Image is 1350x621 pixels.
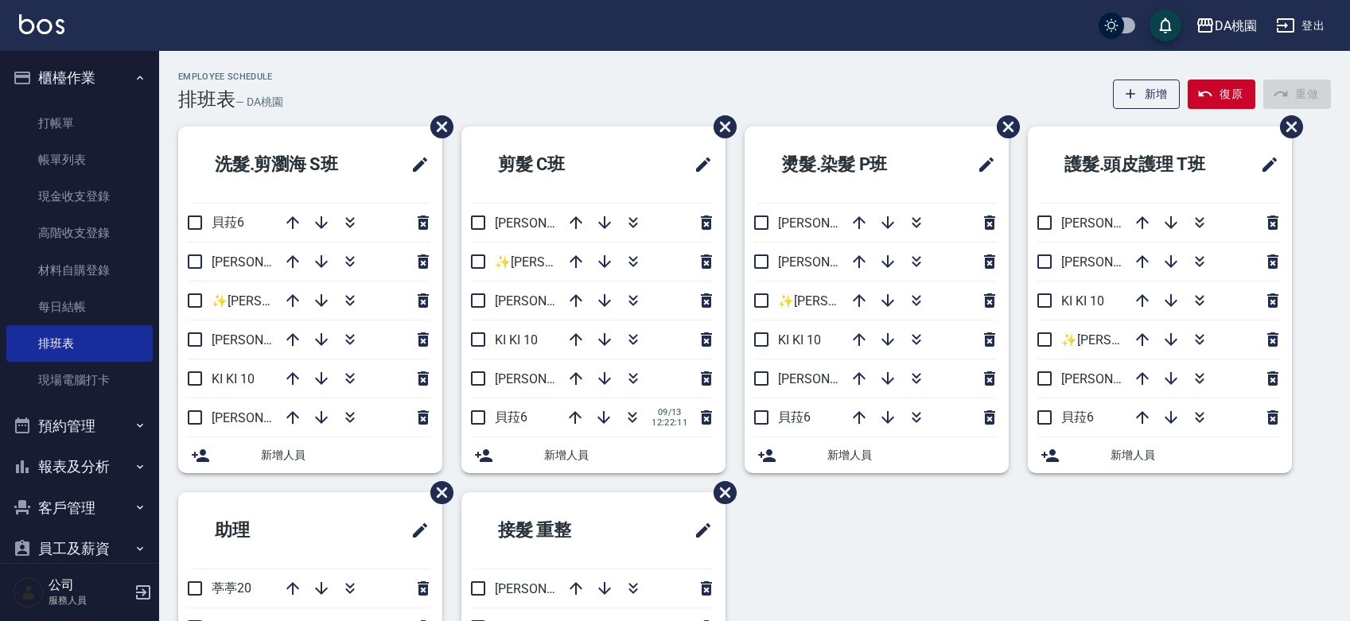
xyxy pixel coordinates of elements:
a: 現場電腦打卡 [6,362,153,398]
span: [PERSON_NAME]8 [778,215,881,231]
span: [PERSON_NAME]3 [212,332,314,347]
a: 排班表 [6,325,153,362]
span: [PERSON_NAME]3 [1061,215,1164,231]
h2: 洗髮.剪瀏海 S班 [191,136,381,193]
a: 每日結帳 [6,289,153,325]
span: 修改班表的標題 [967,146,996,184]
div: 新增人員 [461,437,726,473]
div: 新增人員 [178,437,442,473]
span: [PERSON_NAME]8 [495,293,597,309]
button: DA桃園 [1189,10,1263,42]
h2: 燙髮.染髮 P班 [757,136,940,193]
span: 新增人員 [261,447,430,464]
span: ✨[PERSON_NAME][PERSON_NAME] ✨16 [212,293,452,309]
button: save [1150,10,1181,41]
a: 打帳單 [6,105,153,142]
h2: 助理 [191,502,337,559]
h2: 接髮 重整 [474,502,640,559]
button: 櫃檯作業 [6,57,153,99]
span: 新增人員 [544,447,713,464]
div: 新增人員 [745,437,1009,473]
span: 刪除班表 [702,103,739,150]
span: [PERSON_NAME]8 [1061,371,1164,386]
span: [PERSON_NAME]5 [212,410,314,425]
span: 貝菈6 [212,215,244,230]
button: 預約管理 [6,406,153,447]
span: 刪除班表 [418,469,456,516]
img: Person [13,576,45,608]
button: 報表及分析 [6,446,153,487]
span: ✨[PERSON_NAME][PERSON_NAME] ✨16 [1061,332,1301,347]
span: 刪除班表 [1268,103,1305,150]
a: 材料自購登錄 [6,252,153,289]
div: DA桃園 [1215,16,1257,36]
span: 12:22:11 [652,417,687,428]
span: 貝菈6 [1061,409,1094,425]
span: 新增人員 [827,447,996,464]
a: 帳單列表 [6,142,153,178]
span: ✨[PERSON_NAME][PERSON_NAME] ✨16 [778,293,1018,309]
span: KI KI 10 [212,371,255,386]
span: 修改班表的標題 [684,511,713,549]
h2: 護髮.頭皮護理 T班 [1041,136,1239,193]
span: [PERSON_NAME]3 [495,215,597,231]
span: 修改班表的標題 [401,511,430,549]
h6: — DA桃園 [235,94,283,111]
span: 新增人員 [1111,447,1279,464]
span: KI KI 10 [495,332,538,347]
span: ✨[PERSON_NAME][PERSON_NAME] ✨16 [495,254,735,270]
button: 登出 [1270,11,1331,41]
span: 葶葶20 [212,580,251,596]
span: 刪除班表 [985,103,1022,150]
div: 新增人員 [1028,437,1292,473]
span: [PERSON_NAME]5 [778,254,881,270]
a: 高階收支登錄 [6,215,153,251]
span: [PERSON_NAME]8 [212,254,314,270]
span: 刪除班表 [418,103,456,150]
span: 修改班表的標題 [684,146,713,184]
span: KI KI 10 [778,332,821,347]
h3: 排班表 [178,88,235,111]
a: 現金收支登錄 [6,178,153,215]
h5: 公司 [49,577,130,593]
h2: Employee Schedule [178,72,283,82]
span: KI KI 10 [1061,293,1104,309]
span: [PERSON_NAME]5 [495,371,597,386]
span: [PERSON_NAME]5 [1061,254,1164,270]
span: 修改班表的標題 [1251,146,1279,184]
span: 刪除班表 [702,469,739,516]
span: [PERSON_NAME]3 [778,371,881,386]
span: 貝菈6 [778,409,811,425]
button: 新增 [1113,80,1181,109]
button: 客戶管理 [6,487,153,529]
span: 09/13 [652,407,687,417]
span: 貝菈6 [495,409,527,425]
h2: 剪髮 C班 [474,136,636,193]
span: [PERSON_NAME]5 [495,581,597,596]
button: 復原 [1188,80,1255,109]
img: Logo [19,14,64,34]
span: 修改班表的標題 [401,146,430,184]
button: 員工及薪資 [6,528,153,569]
p: 服務人員 [49,593,130,607]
